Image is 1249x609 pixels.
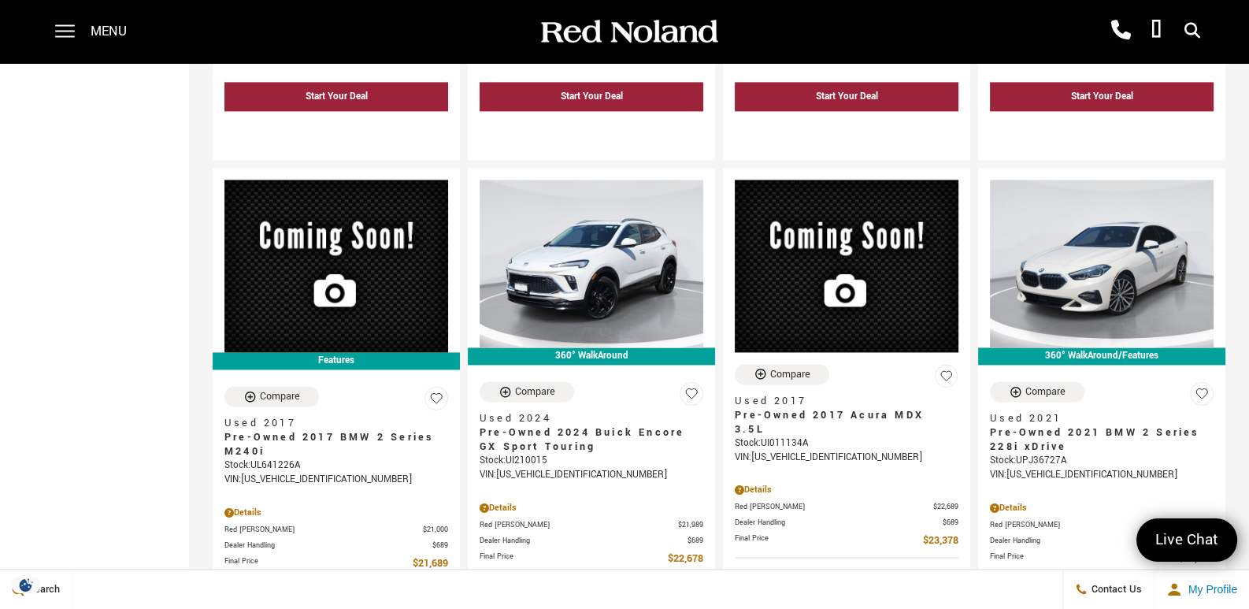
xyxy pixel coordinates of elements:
a: Dealer Handling $689 [224,540,448,551]
span: Final Price [990,551,1178,567]
span: Pre-Owned 2017 Acura MDX 3.5L [735,408,947,436]
div: Pricing Details - Pre-Owned 2017 BMW 2 Series M240i AWD [224,506,448,520]
div: 360° WalkAround/Features [978,347,1225,365]
a: Dealer Handling $689 [480,535,703,547]
span: $22,678 [668,551,703,567]
span: Pre-Owned 2017 BMW 2 Series M240i [224,430,436,459]
span: $689 [432,540,448,551]
a: Red [PERSON_NAME] $22,689 [735,501,958,513]
span: Dealer Handling [480,535,688,547]
div: Start Your Deal [990,82,1214,111]
a: Final Price $23,378 [735,533,958,549]
span: Red [PERSON_NAME] [224,524,423,536]
button: Compare Vehicle [224,386,319,407]
img: 2024 Buick Encore GX Sport Touring [480,180,703,347]
div: 360° WalkAround [468,347,715,365]
span: Used 2017 [735,394,947,408]
button: Save Vehicle [680,381,703,412]
span: $22,689 [933,501,958,513]
div: undefined - Pre-Owned 2018 Jeep Grand Cherokee High Altitude With Navigation & 4WD [224,115,448,144]
span: $689 [688,535,703,547]
span: $21,989 [678,519,703,531]
span: $689 [943,517,958,529]
span: Dealer Handling [224,540,432,551]
img: 2017 BMW 2 Series M240i [224,180,448,352]
button: Save Vehicle [1190,381,1214,412]
a: Used 2024Pre-Owned 2024 Buick Encore GX Sport Touring [480,411,703,454]
div: Stock : UI011134A [735,436,958,451]
span: Final Price [224,555,413,572]
button: Compare Vehicle [480,381,574,402]
span: Used 2017 [224,416,436,430]
div: VIN: [US_VEHICLE_IDENTIFICATION_NUMBER] [990,468,1214,482]
section: Click to Open Cookie Consent Modal [8,577,44,593]
div: Start Your Deal [224,82,448,111]
a: Final Price $21,689 [224,555,448,572]
div: undefined - Pre-Owned 2020 Kia Sportage S AWD [480,115,703,144]
div: undefined - Pre-Owned 2017 Subaru Crosstrek 2.0i Limited AWD [990,115,1214,144]
button: Save Vehicle [424,386,448,417]
span: Live Chat [1147,529,1226,551]
button: Save Vehicle [935,364,958,395]
span: Pre-Owned 2024 Buick Encore GX Sport Touring [480,425,691,454]
span: Contact Us [1088,582,1142,596]
div: Compare [515,384,555,399]
img: Opt-Out Icon [8,577,44,593]
div: Features [213,352,460,369]
a: Used 2021Pre-Owned 2021 BMW 2 Series 228i xDrive [990,411,1214,454]
span: Pre-Owned 2021 BMW 2 Series 228i xDrive [990,425,1202,454]
div: Stock : UPJ36727A [990,454,1214,468]
div: undefined - Pre-Owned 2017 Honda Pilot Elite With Navigation & AWD [735,115,958,144]
div: Pricing Details - Pre-Owned 2017 Acura MDX 3.5L With Navigation & AWD [735,483,958,497]
div: Stock : UI210015 [480,454,703,468]
div: Start Your Deal [306,90,368,103]
a: Red [PERSON_NAME] $21,000 [224,524,448,536]
a: Live Chat [1136,518,1237,562]
div: Start Your Deal [1071,90,1133,103]
img: 2017 Acura MDX 3.5L [735,180,958,352]
div: VIN: [US_VEHICLE_IDENTIFICATION_NUMBER] [224,473,448,487]
img: Red Noland Auto Group [538,18,719,46]
button: Compare Vehicle [990,381,1084,402]
div: Start Your Deal [561,90,623,103]
a: Dealer Handling $689 [990,535,1214,547]
a: Dealer Handling $689 [735,517,958,529]
div: Pricing Details - Pre-Owned 2024 Buick Encore GX Sport Touring AWD [480,501,703,515]
div: VIN: [US_VEHICLE_IDENTIFICATION_NUMBER] [735,451,958,465]
a: Used 2017Pre-Owned 2017 BMW 2 Series M240i [224,416,448,459]
button: Open user profile menu [1154,570,1249,609]
span: Red [PERSON_NAME] [735,501,933,513]
div: Pricing Details - Pre-Owned 2021 BMW 2 Series 228i xDrive With Navigation & AWD [990,501,1214,515]
a: Red [PERSON_NAME] $22,850 [990,519,1214,531]
a: Red [PERSON_NAME] $21,989 [480,519,703,531]
span: Dealer Handling [990,535,1198,547]
div: Start Your Deal [480,82,703,111]
span: Red [PERSON_NAME] [480,519,678,531]
div: VIN: [US_VEHICLE_IDENTIFICATION_NUMBER] [480,468,703,482]
div: Compare [1025,384,1066,399]
span: Used 2024 [480,411,691,425]
span: $21,689 [413,555,448,572]
span: Dealer Handling [735,517,943,529]
a: Used 2017Pre-Owned 2017 Acura MDX 3.5L [735,394,958,436]
div: Compare [770,367,810,381]
span: Final Price [480,551,668,567]
a: Final Price $23,539 [990,551,1214,567]
img: 2021 BMW 2 Series 228i xDrive [990,180,1214,347]
div: Start Your Deal [735,82,958,111]
div: Stock : UL641226A [224,459,448,473]
button: Compare Vehicle [735,364,829,384]
a: Final Price $22,678 [480,551,703,567]
span: Used 2021 [990,411,1202,425]
div: Compare [260,389,300,403]
span: My Profile [1182,583,1237,596]
div: Start Your Deal [816,90,878,103]
span: $21,000 [423,524,448,536]
li: Mileage: 77,208 [735,566,958,581]
span: Final Price [735,533,923,549]
span: $23,378 [923,533,958,549]
span: Red [PERSON_NAME] [990,519,1188,531]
